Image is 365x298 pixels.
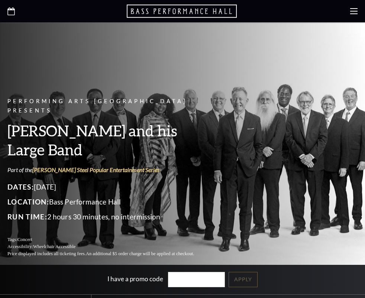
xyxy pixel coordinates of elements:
p: [DATE] [7,181,212,193]
p: Part of the [7,166,212,174]
p: Tags: [7,236,212,243]
span: Wheelchair Accessible [33,244,75,249]
span: Run Time: [7,212,47,221]
span: Concert [17,237,32,242]
p: Bass Performance Hall [7,196,212,208]
p: 2 hours 30 minutes, no intermission [7,211,212,223]
a: [PERSON_NAME] Steel Popular Entertainment Series [32,166,159,173]
h3: [PERSON_NAME] and his Large Band [7,121,212,159]
span: Location: [7,197,49,206]
p: Accessibility: [7,243,212,250]
span: An additional $5 order charge will be applied at checkout. [86,251,194,256]
span: Dates: [7,183,34,191]
p: Price displayed includes all ticketing fees. [7,250,212,257]
label: I have a promo code [107,275,163,283]
p: Performing Arts [GEOGRAPHIC_DATA] Presents [7,97,212,115]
